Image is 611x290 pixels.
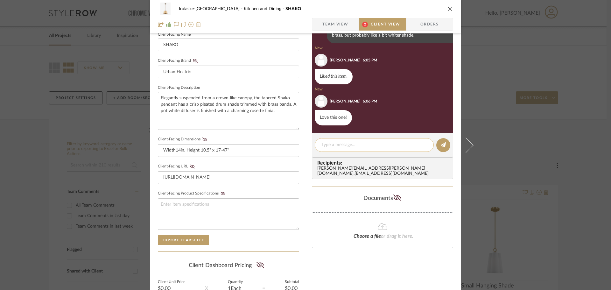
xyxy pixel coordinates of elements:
div: [PERSON_NAME] [330,98,361,104]
div: 6:05 PM [363,57,377,63]
input: Enter item URL [158,171,299,184]
label: Client-Facing Product Specifications [158,191,227,196]
button: Client-Facing Dimensions [200,137,209,142]
div: Liked this item. [315,69,353,84]
div: New [312,46,455,51]
label: Client-Facing Name [158,33,191,36]
img: user_avatar.png [315,95,327,108]
div: [PERSON_NAME] [330,57,361,63]
button: close [447,6,453,12]
input: Enter item dimensions [158,144,299,157]
button: Client-Facing Brand [191,59,200,63]
input: Enter Client-Facing Item Name [158,39,299,51]
img: user_avatar.png [315,54,327,67]
button: Export Tearsheet [158,235,209,245]
label: Client-Facing Dimensions [158,137,209,142]
div: New [312,87,455,92]
span: Orders [413,18,446,31]
span: Choose a file [354,234,381,239]
span: Team View [322,18,348,31]
label: Client-Facing Brand [158,59,200,63]
label: Client-Facing URL [158,164,197,169]
span: Kitchen and Dining [244,7,285,11]
span: Client View [371,18,400,31]
img: a56f7ecd-f906-4c55-a2a5-b4cdf659827a_48x40.jpg [158,3,173,15]
div: Documents [312,193,453,203]
div: 6:06 PM [363,98,377,104]
span: Recipients: [317,160,450,166]
input: Enter Client-Facing Brand [158,66,299,78]
span: 2 [362,22,368,27]
label: Quantity [228,280,243,284]
div: Client Dashboard Pricing [158,258,299,273]
span: or drag it here. [381,234,413,239]
label: Client-Facing Description [158,86,200,89]
div: [PERSON_NAME][EMAIL_ADDRESS][PERSON_NAME][DOMAIN_NAME] , [EMAIL_ADDRESS][DOMAIN_NAME] [317,166,450,176]
span: SHAKO [285,7,301,11]
button: Client-Facing URL [188,164,197,169]
label: Client Unit Price [158,280,185,284]
div: Love this one! [315,110,352,125]
button: Client-Facing Product Specifications [219,191,227,196]
label: Subtotal [285,280,299,284]
span: Trulaske-[GEOGRAPHIC_DATA] [178,7,244,11]
img: Remove from project [196,22,201,27]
